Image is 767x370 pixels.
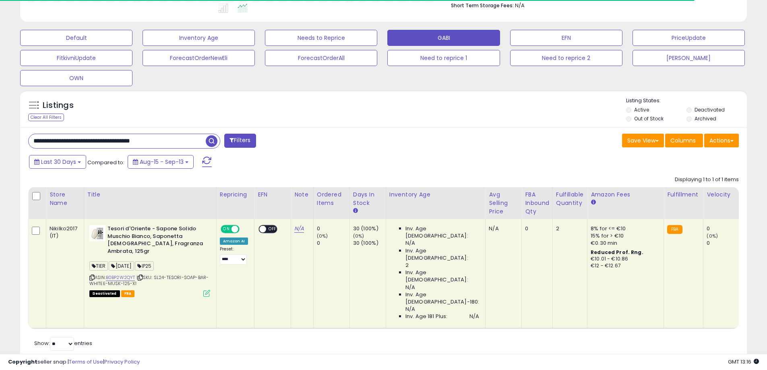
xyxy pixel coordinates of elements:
[266,226,279,233] span: OFF
[728,358,759,366] span: 2025-10-14 13:16 GMT
[353,225,386,232] div: 30 (100%)
[591,199,595,206] small: Amazon Fees.
[104,358,140,366] a: Privacy Policy
[8,358,140,366] div: seller snap | |
[87,190,213,199] div: Title
[675,176,739,184] div: Displaying 1 to 1 of 1 items
[707,190,736,199] div: Velocity
[87,159,124,166] span: Compared to:
[405,284,415,291] span: N/A
[220,246,248,265] div: Preset:
[556,225,581,232] div: 2
[143,50,255,66] button: ForecastOrderNewEli
[405,291,479,306] span: Inv. Age [DEMOGRAPHIC_DATA]-180:
[20,50,132,66] button: FitkivniUpdate
[317,233,328,239] small: (0%)
[510,50,622,66] button: Need to reprice 2
[591,190,660,199] div: Amazon Fees
[89,261,108,271] span: TIER
[591,263,657,269] div: €12 - €12.67
[20,30,132,46] button: Default
[634,106,649,113] label: Active
[317,190,346,207] div: Ordered Items
[128,155,194,169] button: Aug-15 - Sep-13
[8,358,37,366] strong: Copyright
[707,240,739,247] div: 0
[50,190,81,207] div: Store Name
[106,274,135,281] a: B0BP2W2QYT
[265,50,377,66] button: ForecastOrderAll
[665,134,703,147] button: Columns
[591,249,643,256] b: Reduced Prof. Rng.
[405,225,479,240] span: Inv. Age [DEMOGRAPHIC_DATA]:
[238,226,251,233] span: OFF
[265,30,377,46] button: Needs to Reprice
[591,232,657,240] div: 15% for > €10
[353,190,382,207] div: Days In Stock
[220,190,251,199] div: Repricing
[525,190,549,216] div: FBA inbound Qty
[221,226,232,233] span: ON
[69,358,103,366] a: Terms of Use
[317,225,349,232] div: 0
[670,136,696,145] span: Columns
[634,115,664,122] label: Out of Stock
[317,240,349,247] div: 0
[89,274,209,286] span: | SKU: SL24-TESORI-SOAP-BAR-WHITEE-MUSK-125-X1
[89,290,120,297] span: All listings that are unavailable for purchase on Amazon for any reason other than out-of-stock
[405,262,409,269] span: 2
[109,261,134,271] span: [DATE]
[224,134,256,148] button: Filters
[469,313,479,320] span: N/A
[34,339,92,347] span: Show: entries
[89,225,210,296] div: ASIN:
[121,290,135,297] span: FBA
[294,225,304,233] a: N/A
[20,70,132,86] button: OWN
[489,190,518,216] div: Avg Selling Price
[405,240,415,247] span: N/A
[389,190,482,199] div: Inventory Age
[405,313,448,320] span: Inv. Age 181 Plus:
[405,247,479,262] span: Inv. Age [DEMOGRAPHIC_DATA]:
[489,225,515,232] div: N/A
[353,240,386,247] div: 30 (100%)
[525,225,546,232] div: 0
[704,134,739,147] button: Actions
[41,158,76,166] span: Last 30 Days
[695,115,716,122] label: Archived
[707,225,739,232] div: 0
[220,238,248,245] div: Amazon AI
[591,225,657,232] div: 8% for <= €10
[50,225,78,240] div: Nikilko2017 (IT)
[405,306,415,313] span: N/A
[353,233,364,239] small: (0%)
[510,30,622,46] button: EFN
[591,256,657,263] div: €10.01 - €10.86
[622,134,664,147] button: Save View
[667,225,682,234] small: FBA
[258,190,287,199] div: EFN
[556,190,584,207] div: Fulfillable Quantity
[451,2,514,9] b: Short Term Storage Fees:
[143,30,255,46] button: Inventory Age
[387,50,500,66] button: Need to reprice 1
[633,50,745,66] button: [PERSON_NAME]
[695,106,725,113] label: Deactivated
[405,269,479,283] span: Inv. Age [DEMOGRAPHIC_DATA]:
[591,240,657,247] div: €0.30 min
[633,30,745,46] button: PriceUpdate
[28,114,64,121] div: Clear All Filters
[89,225,105,241] img: 31sZ9Wac95L._SL40_.jpg
[626,97,747,105] p: Listing States:
[667,190,700,199] div: Fulfillment
[294,190,310,199] div: Note
[108,225,205,257] b: Tesori d'Oriente - Sapone Solido Muschio Bianco, Saponetta [DEMOGRAPHIC_DATA], Fragranza Ambrata,...
[140,158,184,166] span: Aug-15 - Sep-13
[387,30,500,46] button: GABI
[29,155,86,169] button: Last 30 Days
[515,2,525,9] span: N/A
[43,100,74,111] h5: Listings
[707,233,718,239] small: (0%)
[353,207,358,215] small: Days In Stock.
